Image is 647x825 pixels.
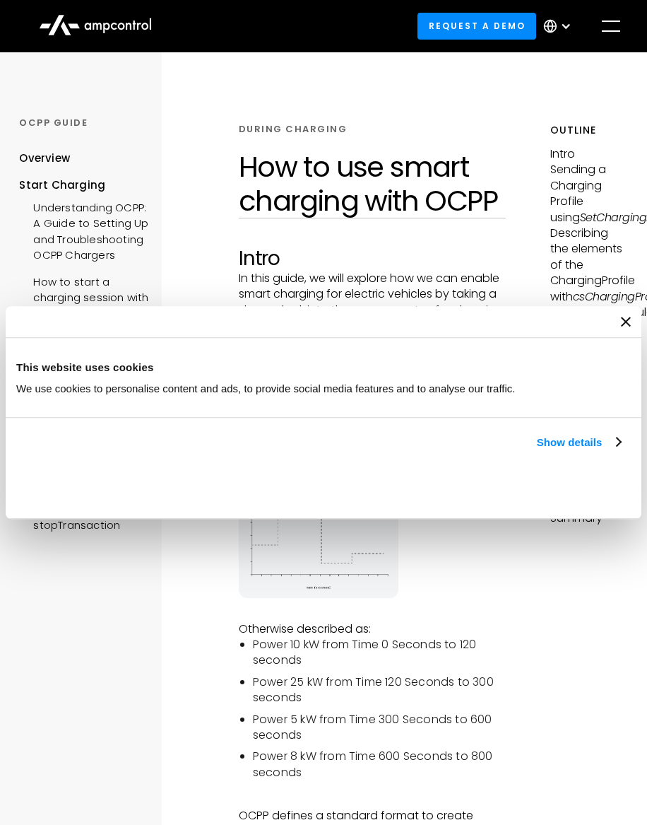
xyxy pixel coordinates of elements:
p: In this guide, we will explore how we can enable smart charging for electric vehicles by taking a... [239,271,506,365]
p: ‍ [239,792,506,807]
h1: How to use smart charging with OCPP [239,150,506,218]
div: Overview [19,151,70,166]
a: How to start a charging session with startTransaction [19,267,148,325]
div: Start Charging [19,177,148,193]
div: menu [591,6,631,46]
h2: Intro [239,247,506,271]
li: Power 8 kW from Time 600 Seconds to 800 seconds [253,749,506,780]
div: DURING CHARGING [239,123,348,136]
li: Power 10 kW from Time 0 Seconds to 120 seconds [253,637,506,669]
li: Power 5 kW from Time 300 Seconds to 600 seconds [253,712,506,744]
a: Show details [537,434,620,451]
p: Otherwise described as: [239,621,506,637]
h5: Outline [550,123,628,138]
button: Okay [428,467,631,508]
p: Sending a Charging Profile using [550,162,628,226]
p: ChargingSchedule: describing the amount of power or current that can be delivered per time interval. [550,305,628,431]
a: Overview [19,151,70,177]
div: This website uses cookies [16,359,631,376]
p: Intro [550,146,628,162]
a: Request a demo [417,13,536,39]
span: We use cookies to personalise content and ads, to provide social media features and to analyse ou... [16,382,516,394]
p: Describing the elements of the ChargingProfile with [550,226,628,305]
p: ‍ [239,605,506,621]
li: Power 25 kW from Time 120 Seconds to 300 seconds [253,674,506,706]
a: Understanding OCPP: A Guide to Setting Up and Troubleshooting OCPP Chargers [19,193,148,267]
img: energy diagram [239,492,399,598]
button: Close banner [621,317,631,327]
div: OCPP GUIDE [19,117,148,129]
